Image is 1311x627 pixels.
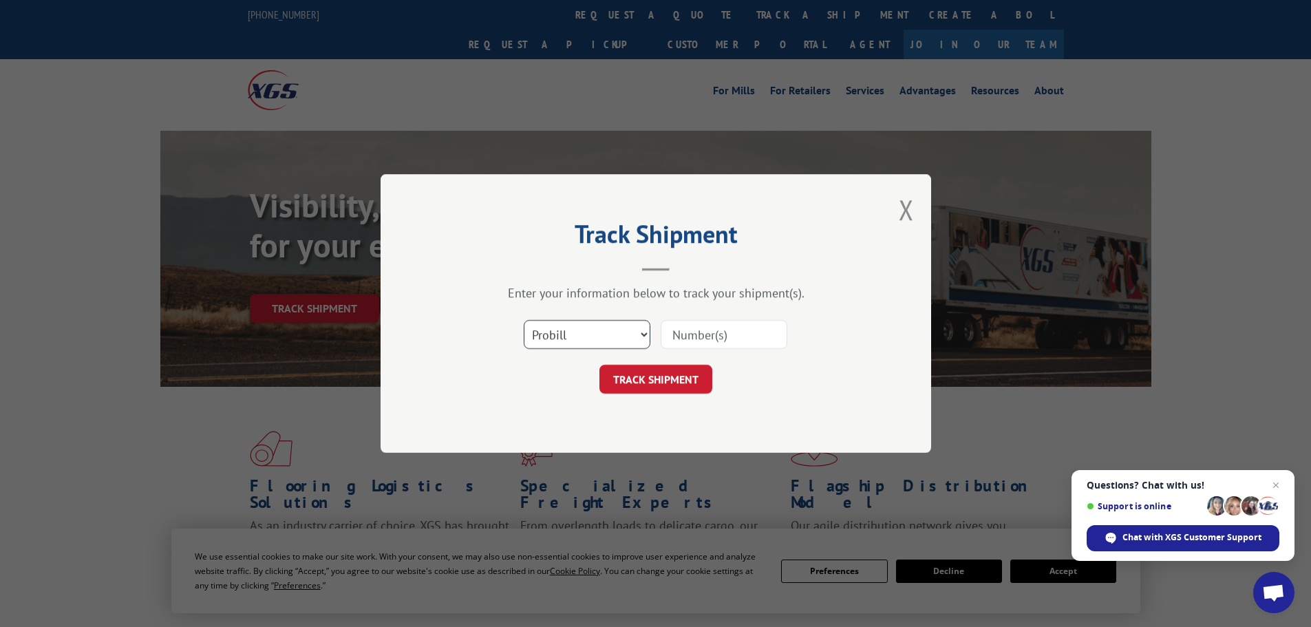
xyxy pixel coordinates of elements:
[599,365,712,394] button: TRACK SHIPMENT
[1087,525,1279,551] div: Chat with XGS Customer Support
[449,224,862,251] h2: Track Shipment
[1087,501,1202,511] span: Support is online
[1087,480,1279,491] span: Questions? Chat with us!
[449,285,862,301] div: Enter your information below to track your shipment(s).
[1268,477,1284,493] span: Close chat
[1122,531,1261,544] span: Chat with XGS Customer Support
[1253,572,1294,613] div: Open chat
[661,320,787,349] input: Number(s)
[899,191,914,228] button: Close modal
